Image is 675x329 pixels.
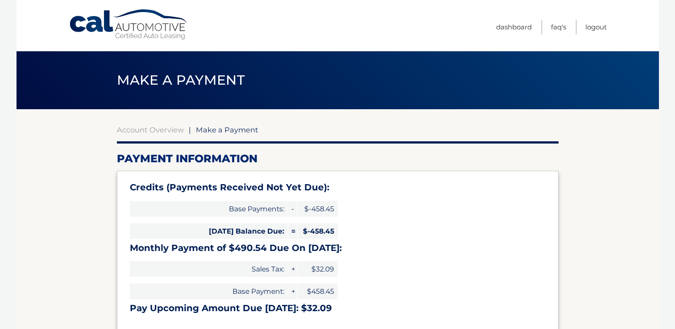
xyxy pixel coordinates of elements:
[130,284,288,299] span: Base Payment:
[298,223,338,239] span: $-458.45
[130,303,546,314] h3: Pay Upcoming Amount Due [DATE]: $32.09
[130,182,546,193] h3: Credits (Payments Received Not Yet Due):
[298,201,338,217] span: $-458.45
[196,125,258,134] span: Make a Payment
[288,261,297,277] span: +
[69,9,189,41] a: Cal Automotive
[551,20,566,34] a: FAQ's
[130,243,546,254] h3: Monthly Payment of $490.54 Due On [DATE]:
[288,201,297,217] span: -
[117,125,184,134] a: Account Overview
[298,261,338,277] span: $32.09
[130,261,288,277] span: Sales Tax:
[189,125,191,134] span: |
[288,284,297,299] span: +
[130,223,288,239] span: [DATE] Balance Due:
[117,72,245,88] span: Make a Payment
[117,152,559,165] h2: Payment Information
[496,20,532,34] a: Dashboard
[585,20,607,34] a: Logout
[288,223,297,239] span: =
[298,284,338,299] span: $458.45
[130,201,288,217] span: Base Payments:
